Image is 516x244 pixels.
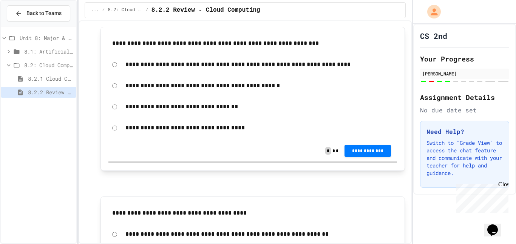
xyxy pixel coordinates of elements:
[422,70,507,77] div: [PERSON_NAME]
[419,3,443,20] div: My Account
[453,181,508,213] iframe: chat widget
[28,75,73,83] span: 8.2.1 Cloud Computing: Transforming the Digital World
[24,48,73,55] span: 8.1: Artificial Intelligence Basics
[420,31,447,41] h1: CS 2nd
[3,3,52,48] div: Chat with us now!Close
[420,54,509,64] h2: Your Progress
[28,88,73,96] span: 8.2.2 Review - Cloud Computing
[7,5,70,21] button: Back to Teams
[426,139,503,177] p: Switch to "Grade View" to access the chat feature and communicate with your teacher for help and ...
[151,6,260,15] span: 8.2.2 Review - Cloud Computing
[420,92,509,103] h2: Assignment Details
[24,61,73,69] span: 8.2: Cloud Computing
[426,127,503,136] h3: Need Help?
[102,7,105,13] span: /
[108,7,143,13] span: 8.2: Cloud Computing
[26,9,62,17] span: Back to Teams
[420,106,509,115] div: No due date set
[91,7,99,13] span: ...
[484,214,508,236] iframe: chat widget
[20,34,73,42] span: Unit 8: Major & Emerging Technologies
[145,7,148,13] span: /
